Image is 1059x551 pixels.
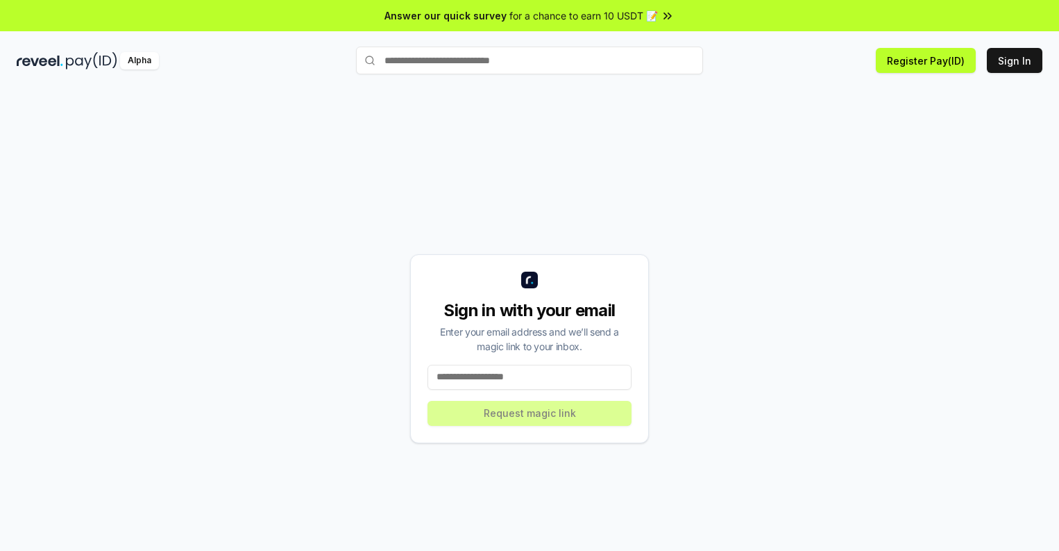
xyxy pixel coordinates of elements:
div: Alpha [120,52,159,69]
div: Sign in with your email [427,299,632,322]
span: Answer our quick survey [384,8,507,23]
img: pay_id [66,52,117,69]
div: Enter your email address and we’ll send a magic link to your inbox. [427,324,632,354]
span: for a chance to earn 10 USDT 📝 [509,8,658,23]
button: Sign In [987,48,1042,73]
img: reveel_dark [17,52,63,69]
img: logo_small [521,272,538,288]
button: Register Pay(ID) [876,48,976,73]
